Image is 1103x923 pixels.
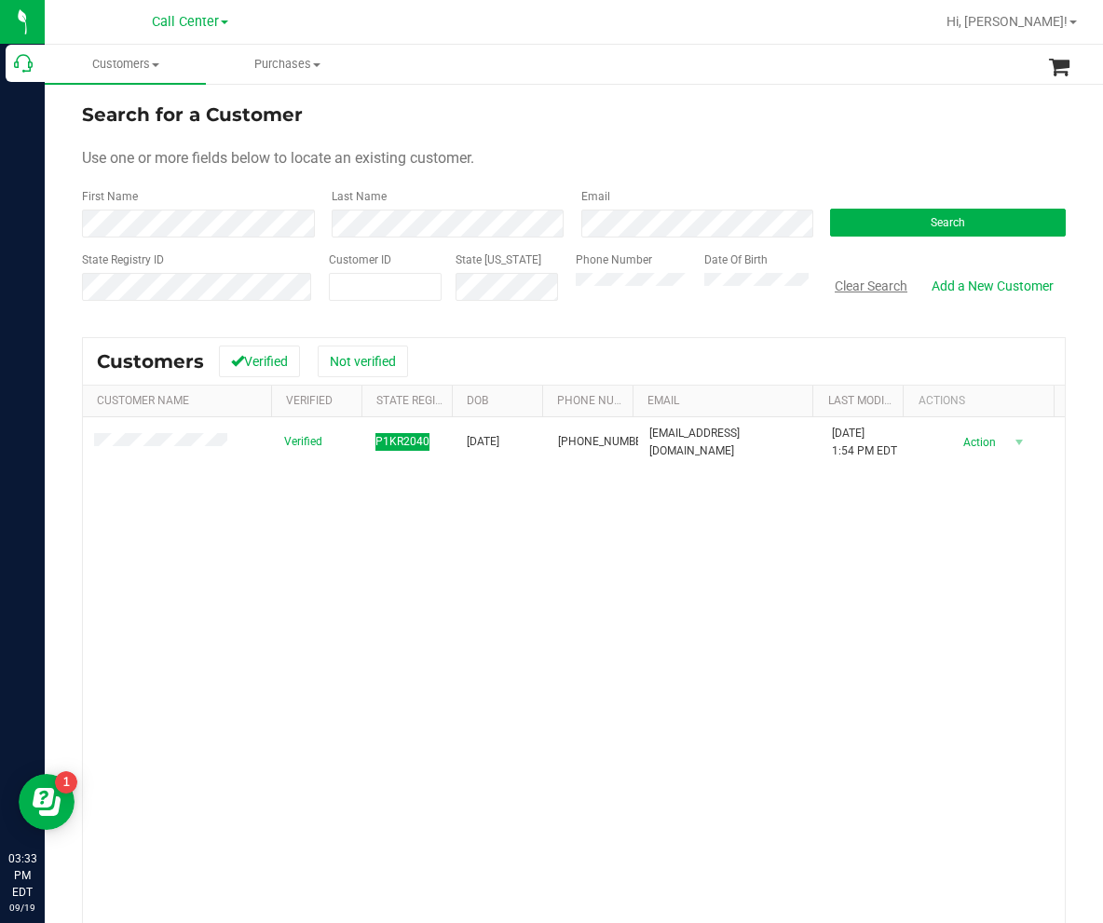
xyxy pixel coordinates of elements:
p: 09/19 [8,901,36,915]
label: Date Of Birth [704,251,768,268]
a: Purchases [206,45,367,84]
span: Use one or more fields below to locate an existing customer. [82,149,474,167]
span: Search for a Customer [82,103,303,126]
span: Purchases [207,56,366,73]
a: DOB [467,394,488,407]
span: Verified [284,433,322,451]
label: First Name [82,188,138,205]
a: Add a New Customer [919,270,1066,302]
span: Action [946,429,1007,455]
span: Call Center [152,14,219,30]
a: Customers [45,45,206,84]
span: [DATE] 1:54 PM EDT [832,425,897,460]
a: Email [647,394,679,407]
span: [PHONE_NUMBER] [558,433,651,451]
label: State [US_STATE] [456,251,541,268]
span: select [1007,429,1030,455]
label: Last Name [332,188,387,205]
a: Customer Name [97,394,189,407]
label: Customer ID [329,251,391,268]
span: P1KR2040 [375,433,429,451]
span: Hi, [PERSON_NAME]! [946,14,1068,29]
span: Customers [97,350,204,373]
a: State Registry Id [376,394,474,407]
inline-svg: Call Center [14,54,33,73]
span: [EMAIL_ADDRESS][DOMAIN_NAME] [649,425,810,460]
label: Phone Number [576,251,652,268]
a: Verified [286,394,333,407]
a: Phone Number [557,394,643,407]
label: State Registry ID [82,251,164,268]
div: Actions [919,394,1047,407]
span: [DATE] [467,433,499,451]
label: Email [581,188,610,205]
a: Last Modified [828,394,907,407]
p: 03:33 PM EDT [8,850,36,901]
button: Not verified [318,346,408,377]
iframe: Resource center unread badge [55,771,77,794]
iframe: Resource center [19,774,75,830]
button: Search [830,209,1066,237]
button: Clear Search [823,270,919,302]
span: Customers [45,56,206,73]
span: Search [931,216,965,229]
button: Verified [219,346,300,377]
